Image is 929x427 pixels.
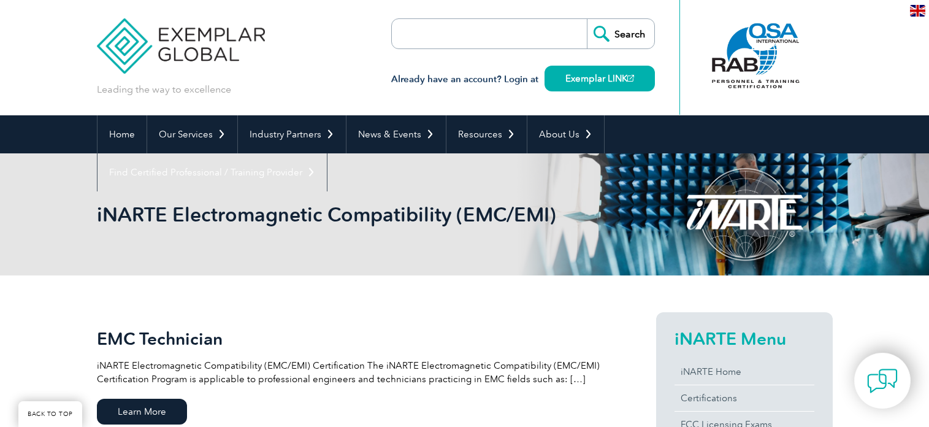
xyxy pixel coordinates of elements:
a: iNARTE Home [675,359,814,385]
p: iNARTE Electromagnetic Compatibility (EMC/EMI) Certification The iNARTE Electromagnetic Compatibi... [97,359,612,386]
input: Search [587,19,654,48]
h1: iNARTE Electromagnetic Compatibility (EMC/EMI) [97,202,568,226]
img: en [910,5,925,17]
a: Find Certified Professional / Training Provider [97,153,327,191]
a: Industry Partners [238,115,346,153]
img: open_square.png [627,75,634,82]
p: Leading the way to excellence [97,83,231,96]
a: About Us [527,115,604,153]
h2: iNARTE Menu [675,329,814,348]
img: contact-chat.png [867,366,898,396]
a: BACK TO TOP [18,401,82,427]
a: Home [97,115,147,153]
h3: Already have an account? Login at [391,72,655,87]
a: Resources [446,115,527,153]
a: Our Services [147,115,237,153]
h2: EMC Technician [97,329,612,348]
span: Learn More [97,399,187,425]
a: Exemplar LINK [545,66,655,91]
a: News & Events [346,115,446,153]
a: Certifications [675,385,814,411]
